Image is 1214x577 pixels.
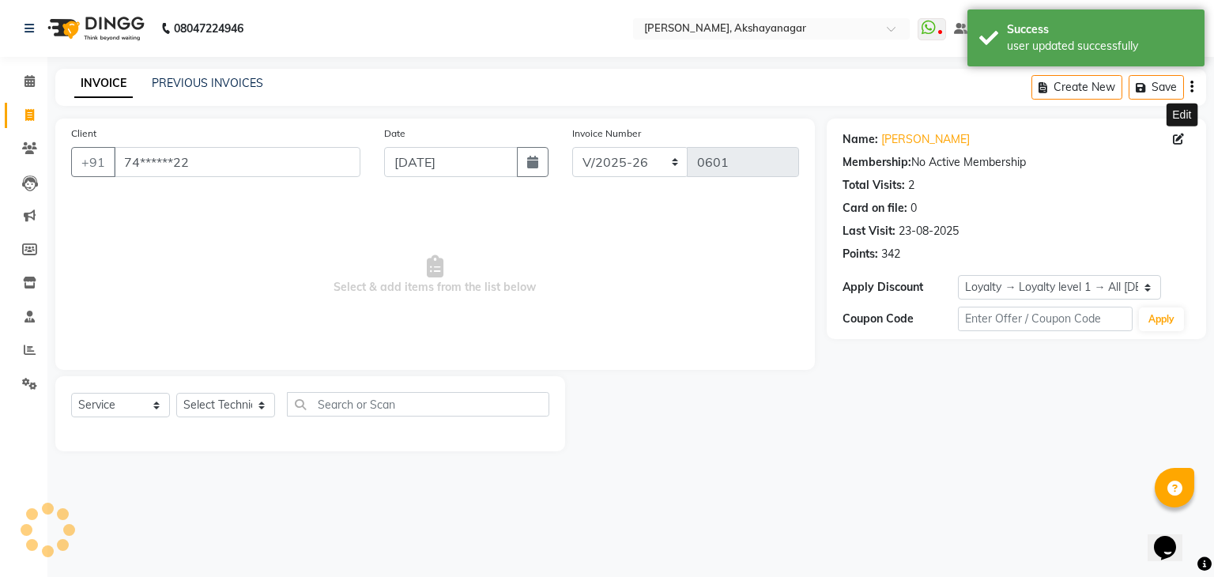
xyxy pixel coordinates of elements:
[899,223,959,239] div: 23-08-2025
[40,6,149,51] img: logo
[152,76,263,90] a: PREVIOUS INVOICES
[958,307,1132,331] input: Enter Offer / Coupon Code
[114,147,360,177] input: Search by Name/Mobile/Email/Code
[843,177,905,194] div: Total Visits:
[1007,38,1193,55] div: user updated successfully
[910,200,917,217] div: 0
[174,6,243,51] b: 08047224946
[71,196,799,354] span: Select & add items from the list below
[881,246,900,262] div: 342
[384,126,405,141] label: Date
[843,223,895,239] div: Last Visit:
[843,154,1190,171] div: No Active Membership
[881,131,970,148] a: [PERSON_NAME]
[1007,21,1193,38] div: Success
[71,126,96,141] label: Client
[1139,307,1184,331] button: Apply
[843,200,907,217] div: Card on file:
[74,70,133,98] a: INVOICE
[71,147,115,177] button: +91
[843,246,878,262] div: Points:
[1148,514,1198,561] iframe: chat widget
[843,131,878,148] div: Name:
[287,392,549,417] input: Search or Scan
[843,279,959,296] div: Apply Discount
[908,177,914,194] div: 2
[843,311,959,327] div: Coupon Code
[1166,103,1197,126] div: Edit
[572,126,641,141] label: Invoice Number
[843,154,911,171] div: Membership:
[1129,75,1184,100] button: Save
[1031,75,1122,100] button: Create New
